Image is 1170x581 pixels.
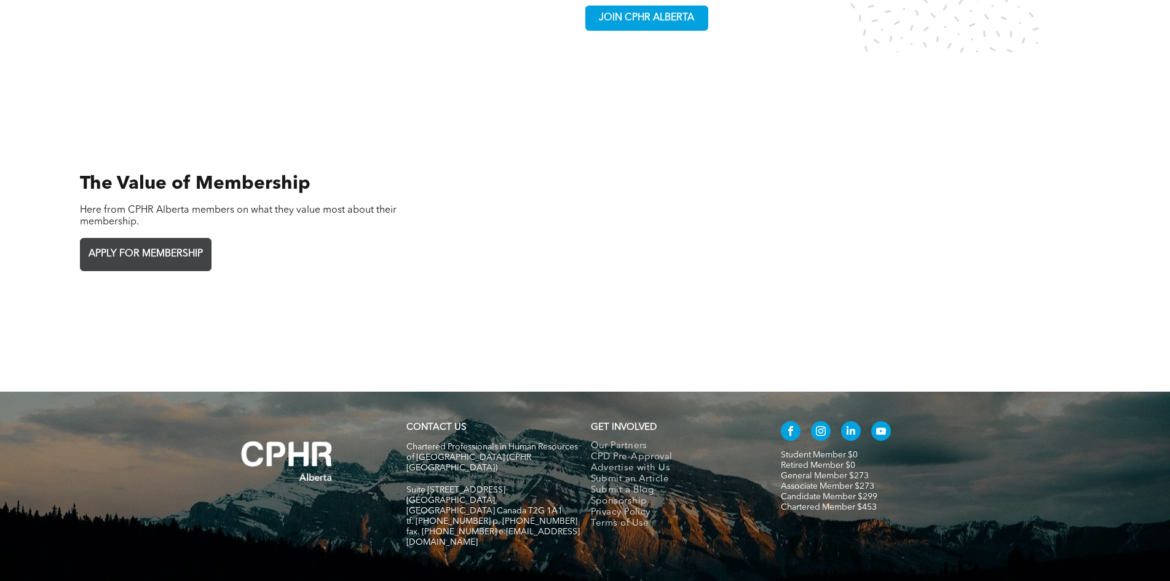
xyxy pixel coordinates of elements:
a: Advertise with Us [591,463,755,474]
span: The Value of Membership [80,175,310,193]
a: Retired Member $0 [781,461,855,470]
a: Sponsorship [591,496,755,507]
a: Associate Member $273 [781,482,874,491]
a: instagram [811,421,831,444]
a: CONTACT US [406,423,466,432]
span: Suite [STREET_ADDRESS] [406,486,505,494]
a: Chartered Member $453 [781,503,877,512]
a: Privacy Policy [591,507,755,518]
a: APPLY FOR MEMBERSHIP [80,238,211,271]
a: Submit a Blog [591,485,755,496]
span: fax. [PHONE_NUMBER] e:[EMAIL_ADDRESS][DOMAIN_NAME] [406,528,580,547]
a: facebook [781,421,800,444]
a: Terms of Use [591,518,755,529]
span: tf. [PHONE_NUMBER] p. [PHONE_NUMBER] [406,517,577,526]
span: APPLY FOR MEMBERSHIP [84,242,207,266]
a: General Member $273 [781,472,869,480]
a: CPD Pre-Approval [591,452,755,463]
a: Our Partners [591,441,755,452]
span: GET INVOLVED [591,423,657,432]
a: Submit an Article [591,474,755,485]
span: JOIN CPHR ALBERTA [595,6,698,30]
a: Student Member $0 [781,451,858,459]
a: youtube [871,421,891,444]
span: [GEOGRAPHIC_DATA], [GEOGRAPHIC_DATA] Canada T2G 1A1 [406,496,563,515]
a: Candidate Member $299 [781,492,877,501]
img: A white background with a few lines on it [216,416,358,506]
span: Here from CPHR Alberta members on what they value most about their membership. [80,205,397,227]
a: linkedin [841,421,861,444]
span: Chartered Professionals in Human Resources of [GEOGRAPHIC_DATA] (CPHR [GEOGRAPHIC_DATA]) [406,443,578,472]
a: JOIN CPHR ALBERTA [585,6,708,31]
